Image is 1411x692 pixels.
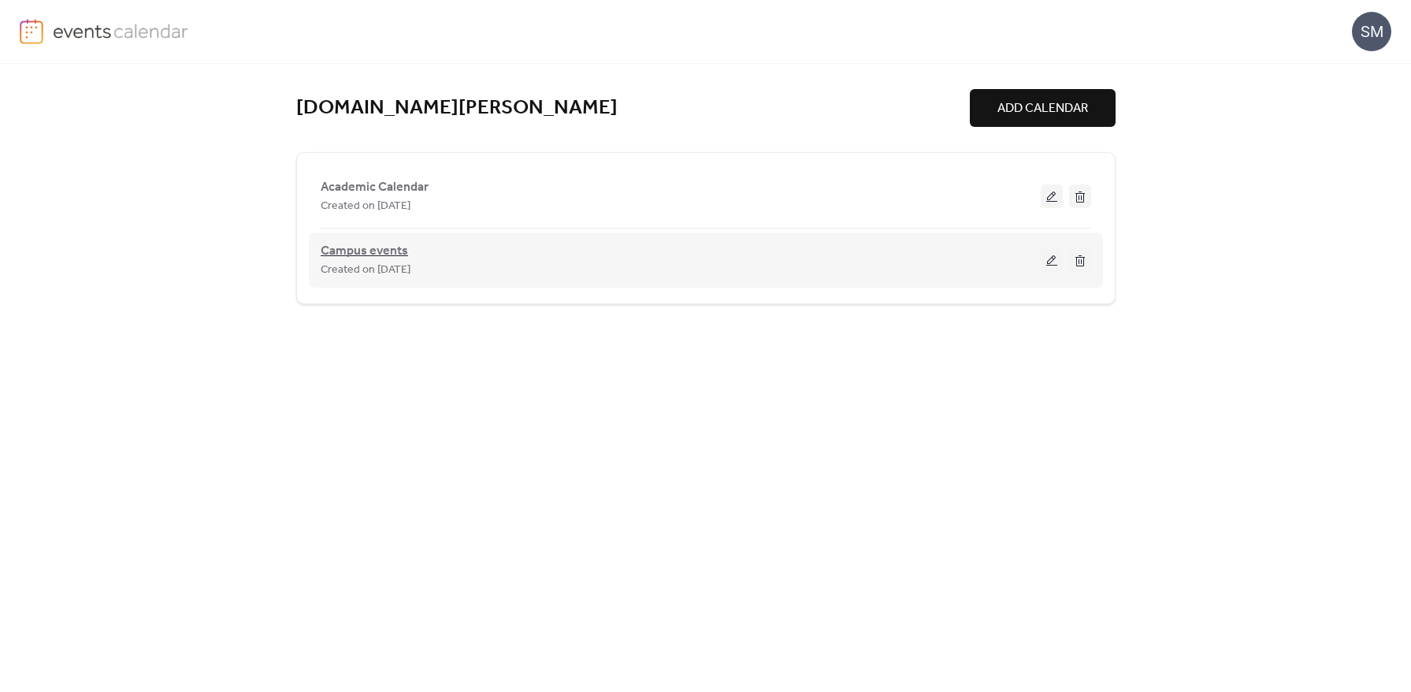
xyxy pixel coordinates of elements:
[1352,12,1391,51] div: SM
[997,99,1088,118] span: ADD CALENDAR
[321,183,429,192] a: Academic Calendar
[53,19,189,43] img: logo-type
[296,95,618,121] a: [DOMAIN_NAME][PERSON_NAME]
[20,19,43,44] img: logo
[321,197,410,216] span: Created on [DATE]
[321,242,408,261] span: Campus events
[970,89,1116,127] button: ADD CALENDAR
[321,261,410,280] span: Created on [DATE]
[321,178,429,197] span: Academic Calendar
[321,247,408,256] a: Campus events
